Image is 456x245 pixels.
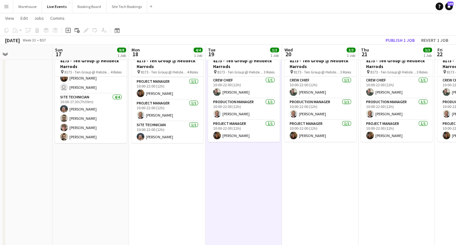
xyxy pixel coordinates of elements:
[55,49,127,143] app-job-card: 10:00-17:30 (7h30m)8/88173 - Ten Group @ Helideck Harrods 8173 - Ten Group @ Helideck Harrods4 Ro...
[48,14,67,22] a: Comms
[347,48,356,52] span: 3/3
[132,49,203,143] app-job-card: 10:00-22:00 (12h)4/48173 - Ten Group @ Helideck Harrods 8173 - Ten Group @ Helideck Harrods4 Role...
[208,49,280,142] app-job-card: 10:00-22:00 (12h)3/38173 - Ten Group @ Helideck Harrods 8173 - Ten Group @ Helideck Harrods3 Role...
[5,37,20,43] div: [DATE]
[50,15,65,21] span: Comms
[208,47,215,53] span: Tue
[284,50,293,58] span: 20
[40,38,46,42] div: BST
[270,48,279,52] span: 3/3
[284,47,293,53] span: Wed
[361,58,433,69] h3: 8173 - Ten Group @ Helideck Harrods
[55,94,127,143] app-card-role: Site Technician4/410:00-17:30 (7h30m)[PERSON_NAME][PERSON_NAME][PERSON_NAME][PERSON_NAME]
[437,47,443,53] span: Fri
[445,3,453,10] a: 109
[340,70,351,74] span: 3 Roles
[111,70,122,74] span: 4 Roles
[132,100,203,121] app-card-role: Project Manager1/110:00-22:00 (12h)[PERSON_NAME]
[284,98,356,120] app-card-role: Production Manager1/110:00-22:00 (12h)[PERSON_NAME]
[423,48,432,52] span: 3/3
[55,63,127,94] app-card-role: Project Manager2/210:00-17:30 (7h30m)[PERSON_NAME] [PERSON_NAME]
[107,0,147,13] button: Site Tech Bookings
[270,53,279,58] div: 1 Job
[423,53,432,58] div: 1 Job
[131,50,140,58] span: 18
[360,50,369,58] span: 21
[208,120,280,142] app-card-role: Project Manager1/110:00-22:00 (12h)[PERSON_NAME]
[117,48,126,52] span: 8/8
[361,120,433,142] app-card-role: Project Manager1/110:00-22:00 (12h)[PERSON_NAME]
[32,14,46,22] a: Jobs
[64,70,111,74] span: 8173 - Ten Group @ Helideck Harrods
[117,53,126,58] div: 1 Job
[370,70,417,74] span: 8173 - Ten Group @ Helideck Harrods
[42,0,72,13] button: Live Events
[207,50,215,58] span: 19
[361,77,433,98] app-card-role: Crew Chief1/110:00-22:00 (12h)[PERSON_NAME]
[72,0,107,13] button: Booking Board
[294,70,340,74] span: 8173 - Ten Group @ Helideck Harrods
[208,98,280,120] app-card-role: Production Manager1/110:00-22:00 (12h)[PERSON_NAME]
[284,49,356,142] app-job-card: 10:00-22:00 (12h)3/38173 - Ten Group @ Helideck Harrods 8173 - Ten Group @ Helideck Harrods3 Role...
[132,58,203,69] h3: 8173 - Ten Group @ Helideck Harrods
[383,36,417,44] button: Publish 1 job
[361,49,433,142] app-job-card: 10:00-22:00 (12h)3/38173 - Ten Group @ Helideck Harrods 8173 - Ten Group @ Helideck Harrods3 Role...
[141,70,187,74] span: 8173 - Ten Group @ Helideck Harrods
[132,78,203,100] app-card-role: Project Manager1/110:00-22:00 (12h)[PERSON_NAME]
[361,47,369,53] span: Thu
[55,47,63,53] span: Sun
[13,0,42,13] button: Warehouse
[132,121,203,143] app-card-role: Site Technician1/110:00-22:00 (12h)[PERSON_NAME]
[54,50,63,58] span: 17
[5,15,14,21] span: View
[187,70,198,74] span: 4 Roles
[208,58,280,69] h3: 8173 - Ten Group @ Helideck Harrods
[194,53,202,58] div: 1 Job
[194,48,203,52] span: 4/4
[18,14,30,22] a: Edit
[3,14,17,22] a: View
[34,15,44,21] span: Jobs
[284,120,356,142] app-card-role: Project Manager1/110:00-22:00 (12h)[PERSON_NAME]
[132,47,140,53] span: Mon
[21,38,37,42] span: Week 33
[419,36,451,44] button: Revert 1 job
[217,70,264,74] span: 8173 - Ten Group @ Helideck Harrods
[284,77,356,98] app-card-role: Crew Chief1/110:00-22:00 (12h)[PERSON_NAME]
[417,70,428,74] span: 3 Roles
[208,77,280,98] app-card-role: Crew Chief1/110:00-22:00 (12h)[PERSON_NAME]
[436,50,443,58] span: 22
[264,70,275,74] span: 3 Roles
[447,2,453,6] span: 109
[361,98,433,120] app-card-role: Production Manager1/110:00-22:00 (12h)[PERSON_NAME]
[55,58,127,69] h3: 8173 - Ten Group @ Helideck Harrods
[20,15,28,21] span: Edit
[347,53,355,58] div: 1 Job
[284,58,356,69] h3: 8173 - Ten Group @ Helideck Harrods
